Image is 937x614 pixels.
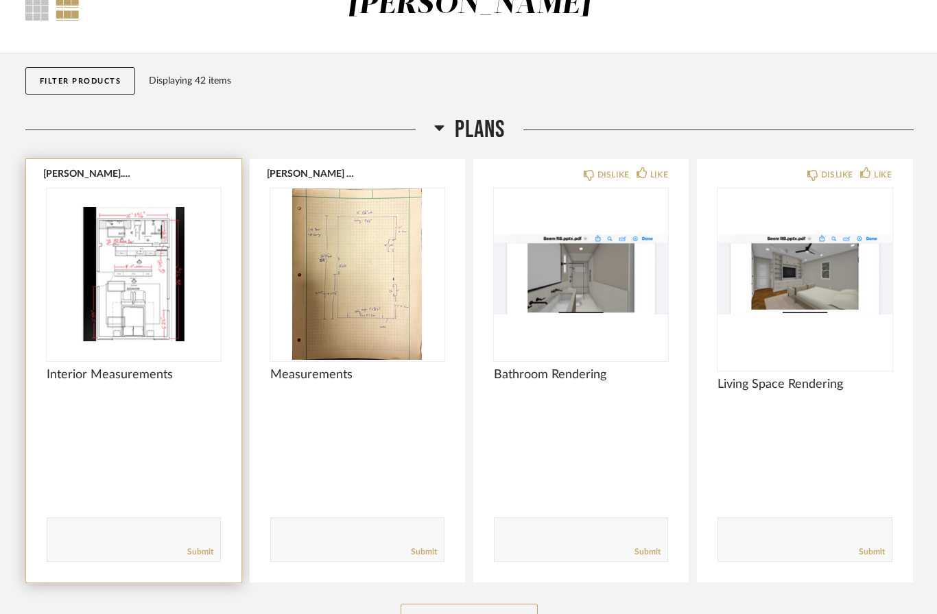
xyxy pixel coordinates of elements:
div: LIKE [650,168,668,182]
img: undefined [270,188,444,360]
button: [PERSON_NAME]...[DATE].pdf [43,168,130,179]
div: LIKE [874,168,892,182]
div: DISLIKE [821,168,853,182]
span: Living Space Rendering [717,377,892,392]
span: Measurements [270,367,444,382]
a: Submit [634,546,661,558]
img: undefined [494,188,668,360]
div: 0 [717,188,892,360]
div: DISLIKE [597,168,630,182]
button: [PERSON_NAME] int...urements.pdf [267,168,354,179]
img: undefined [717,188,892,360]
span: Plans [455,115,505,145]
a: Submit [411,546,437,558]
div: Displaying 42 items [149,73,907,88]
span: Bathroom Rendering [494,367,668,382]
span: Interior Measurements [47,367,221,382]
a: Submit [859,546,885,558]
button: Filter Products [25,67,136,95]
a: Submit [187,546,213,558]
